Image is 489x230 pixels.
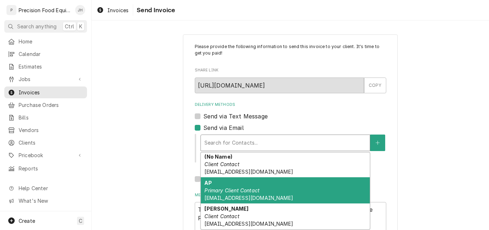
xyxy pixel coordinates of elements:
[204,206,248,212] strong: [PERSON_NAME]
[203,123,244,132] label: Send via Email
[4,137,87,149] a: Clients
[204,187,260,193] em: Primary Client Contact
[4,48,87,60] a: Calendar
[6,5,16,15] div: P
[19,75,73,83] span: Jobs
[204,221,293,227] span: [EMAIL_ADDRESS][DOMAIN_NAME]
[19,197,83,205] span: What's New
[4,99,87,111] a: Purchase Orders
[75,5,85,15] div: Jason Hertel's Avatar
[17,23,57,30] span: Search anything
[4,86,87,98] a: Invoices
[204,169,293,175] span: [EMAIL_ADDRESS][DOMAIN_NAME]
[4,20,87,33] button: Search anythingCtrlK
[204,154,232,160] strong: (No Name)
[4,36,87,47] a: Home
[94,4,131,16] a: Invoices
[19,38,83,45] span: Home
[204,213,239,219] em: Client Contact
[203,112,268,121] label: Send via Text Message
[195,102,386,108] label: Delivery Methods
[195,67,386,73] label: Share Link
[376,140,380,145] svg: Create New Contact
[19,151,73,159] span: Pricebook
[195,192,386,198] label: Message to Client
[107,6,129,14] span: Invoices
[4,182,87,194] a: Go to Help Center
[19,218,35,224] span: Create
[4,149,87,161] a: Go to Pricebook
[75,5,85,15] div: JH
[19,184,83,192] span: Help Center
[65,23,74,30] span: Ctrl
[195,102,386,183] div: Delivery Methods
[195,67,386,93] div: Share Link
[4,73,87,85] a: Go to Jobs
[79,23,82,30] span: K
[19,165,83,172] span: Reports
[19,101,83,109] span: Purchase Orders
[19,89,83,96] span: Invoices
[195,43,386,57] p: Please provide the following information to send this invoice to your client. It's time to get yo...
[4,163,87,174] a: Reports
[19,139,83,146] span: Clients
[4,61,87,72] a: Estimates
[19,126,83,134] span: Vendors
[19,6,71,14] div: Precision Food Equipment LLC
[19,63,83,70] span: Estimates
[4,124,87,136] a: Vendors
[370,135,385,151] button: Create New Contact
[204,180,212,186] strong: AP
[19,50,83,58] span: Calendar
[204,161,239,167] em: Client Contact
[364,78,386,93] button: COPY
[204,195,293,201] span: [EMAIL_ADDRESS][DOMAIN_NAME]
[4,195,87,207] a: Go to What's New
[79,217,82,225] span: C
[4,112,87,123] a: Bills
[135,5,175,15] span: Send Invoice
[19,114,83,121] span: Bills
